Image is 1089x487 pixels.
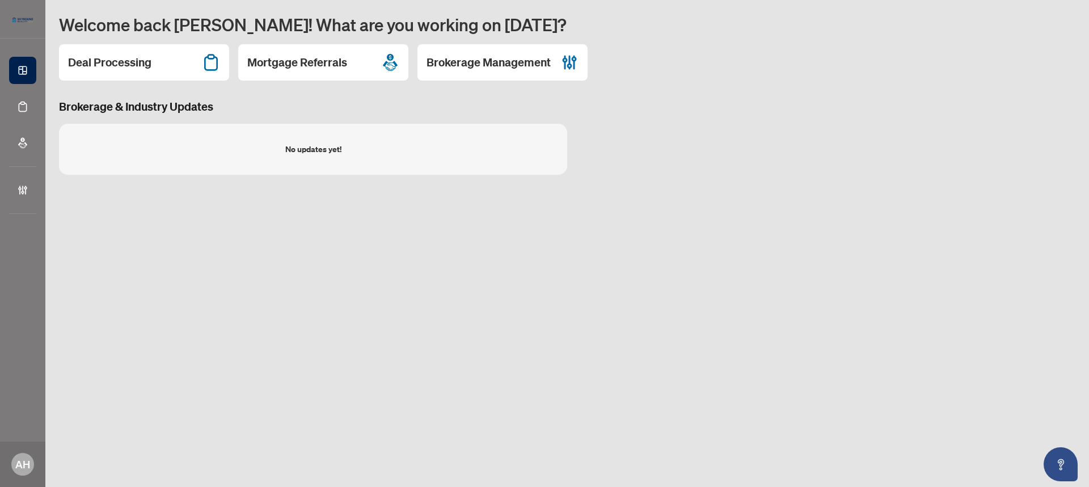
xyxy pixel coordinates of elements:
h2: Brokerage Management [427,54,551,70]
button: Open asap [1044,447,1078,481]
h1: Welcome back [PERSON_NAME]! What are you working on [DATE]? [59,14,1075,35]
img: logo [9,14,36,26]
span: AH [15,456,30,472]
h2: Mortgage Referrals [247,54,347,70]
h2: Deal Processing [68,54,151,70]
div: No updates yet! [285,143,341,156]
h3: Brokerage & Industry Updates [59,99,1075,115]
